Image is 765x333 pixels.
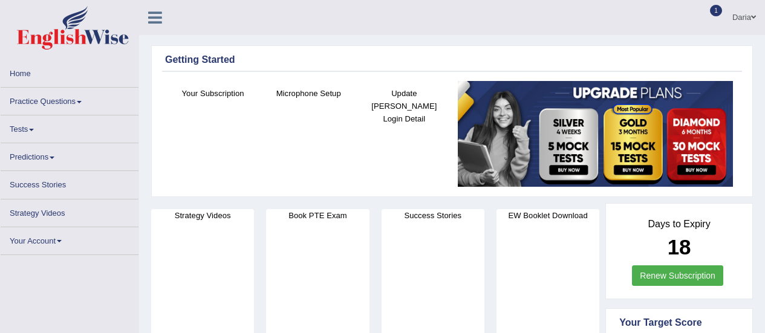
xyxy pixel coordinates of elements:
a: Tests [1,115,138,139]
h4: Update [PERSON_NAME] Login Detail [362,87,446,125]
a: Predictions [1,143,138,167]
h4: Success Stories [382,209,484,222]
h4: Microphone Setup [267,87,350,100]
h4: EW Booklet Download [496,209,599,222]
a: Home [1,60,138,83]
h4: Strategy Videos [151,209,254,222]
a: Your Account [1,227,138,251]
h4: Book PTE Exam [266,209,369,222]
a: Renew Subscription [632,265,723,286]
div: Your Target Score [619,315,739,330]
a: Success Stories [1,171,138,195]
h4: Your Subscription [171,87,255,100]
h4: Days to Expiry [619,219,739,230]
div: Getting Started [165,53,739,67]
a: Practice Questions [1,88,138,111]
img: small5.jpg [458,81,733,187]
a: Strategy Videos [1,199,138,223]
b: 18 [668,235,691,259]
span: 1 [710,5,722,16]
